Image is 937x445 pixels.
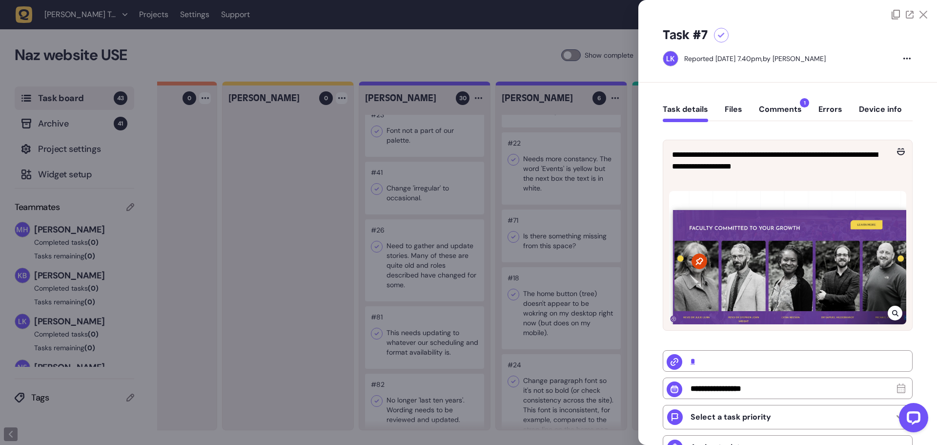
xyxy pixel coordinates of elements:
[891,399,932,440] iframe: LiveChat chat widget
[800,98,809,107] span: 1
[859,105,902,122] button: Device info
[759,105,802,122] button: Comments
[663,105,708,122] button: Task details
[663,51,678,66] img: Louise Kenyon
[725,105,742,122] button: Files
[691,412,771,422] p: Select a task priority
[684,54,763,63] div: Reported [DATE] 7.40pm,
[818,105,842,122] button: Errors
[663,27,708,43] h5: Task #7
[684,54,826,64] div: by [PERSON_NAME]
